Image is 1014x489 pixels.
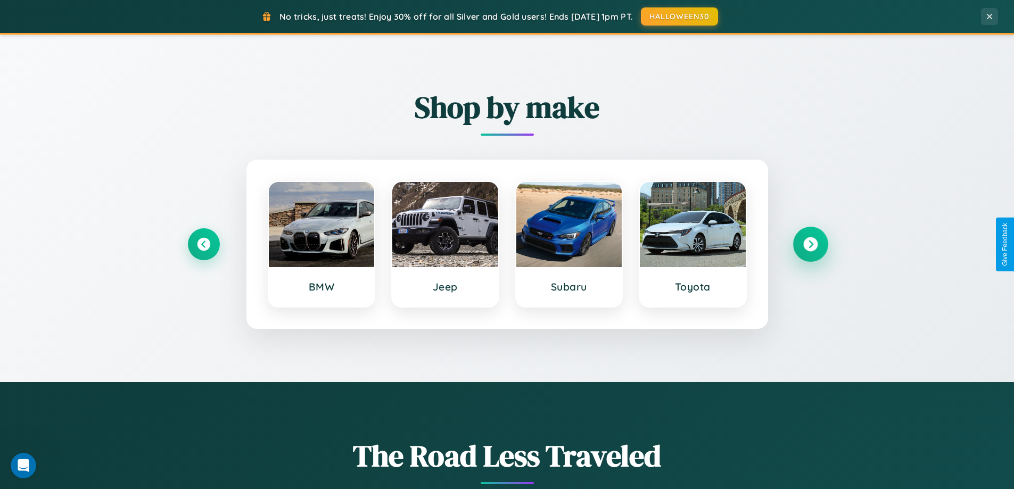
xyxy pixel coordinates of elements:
button: HALLOWEEN30 [641,7,718,26]
div: Give Feedback [1001,223,1009,266]
h3: Toyota [650,280,735,293]
span: No tricks, just treats! Enjoy 30% off for all Silver and Gold users! Ends [DATE] 1pm PT. [279,11,633,22]
h2: Shop by make [188,87,827,128]
h3: BMW [279,280,364,293]
h3: Jeep [403,280,488,293]
h1: The Road Less Traveled [188,435,827,476]
h3: Subaru [527,280,612,293]
iframe: Intercom live chat [11,453,36,478]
